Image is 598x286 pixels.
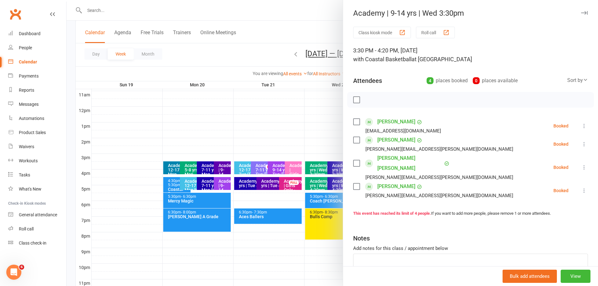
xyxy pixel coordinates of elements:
div: 0 [473,77,480,84]
div: Tasks [19,172,30,177]
button: Roll call [416,27,455,38]
a: [PERSON_NAME] [377,181,415,192]
div: [EMAIL_ADDRESS][DOMAIN_NAME] [365,127,441,135]
a: People [8,41,66,55]
a: Product Sales [8,126,66,140]
div: Booked [553,188,568,193]
button: View [561,270,590,283]
div: Payments [19,73,39,78]
a: Workouts [8,154,66,168]
span: with Coastal Basketball [353,56,412,62]
div: Waivers [19,144,34,149]
div: Academy | 9-14 yrs | Wed 3:30pm [343,9,598,18]
div: Product Sales [19,130,46,135]
a: Reports [8,83,66,97]
button: Bulk add attendees [503,270,557,283]
a: Waivers [8,140,66,154]
div: Notes [353,234,370,243]
a: Payments [8,69,66,83]
div: 3:30 PM - 4:20 PM, [DATE] [353,46,588,64]
div: [PERSON_NAME][EMAIL_ADDRESS][PERSON_NAME][DOMAIN_NAME] [365,173,513,181]
div: General attendance [19,212,57,217]
div: If you want to add more people, please remove 1 or more attendees. [353,210,588,217]
div: Booked [553,142,568,146]
div: [PERSON_NAME][EMAIL_ADDRESS][PERSON_NAME][DOMAIN_NAME] [365,145,513,153]
a: Tasks [8,168,66,182]
div: Sort by [567,76,588,84]
strong: This event has reached its limit of 4 people. [353,211,431,216]
div: Booked [553,165,568,170]
div: Messages [19,102,39,107]
a: Clubworx [8,6,23,22]
a: Calendar [8,55,66,69]
div: places available [473,76,518,85]
a: Automations [8,111,66,126]
div: places booked [427,76,468,85]
div: Class check-in [19,240,46,246]
a: [PERSON_NAME] [377,135,415,145]
div: Workouts [19,158,38,163]
span: at [GEOGRAPHIC_DATA] [412,56,472,62]
div: Automations [19,116,44,121]
div: Booked [553,124,568,128]
div: Dashboard [19,31,40,36]
div: Calendar [19,59,37,64]
iframe: Intercom live chat [6,265,21,280]
div: Roll call [19,226,34,231]
a: Roll call [8,222,66,236]
a: Dashboard [8,27,66,41]
div: Add notes for this class / appointment below [353,245,588,252]
div: People [19,45,32,50]
a: Class kiosk mode [8,236,66,250]
a: General attendance kiosk mode [8,208,66,222]
button: Class kiosk mode [353,27,411,38]
a: What's New [8,182,66,196]
div: Attendees [353,76,382,85]
div: 4 [427,77,434,84]
a: Messages [8,97,66,111]
span: 6 [19,265,24,270]
div: Reports [19,88,34,93]
div: [PERSON_NAME][EMAIL_ADDRESS][PERSON_NAME][DOMAIN_NAME] [365,192,513,200]
a: [PERSON_NAME] [PERSON_NAME] [377,153,443,173]
a: [PERSON_NAME] [377,117,415,127]
div: What's New [19,186,41,192]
